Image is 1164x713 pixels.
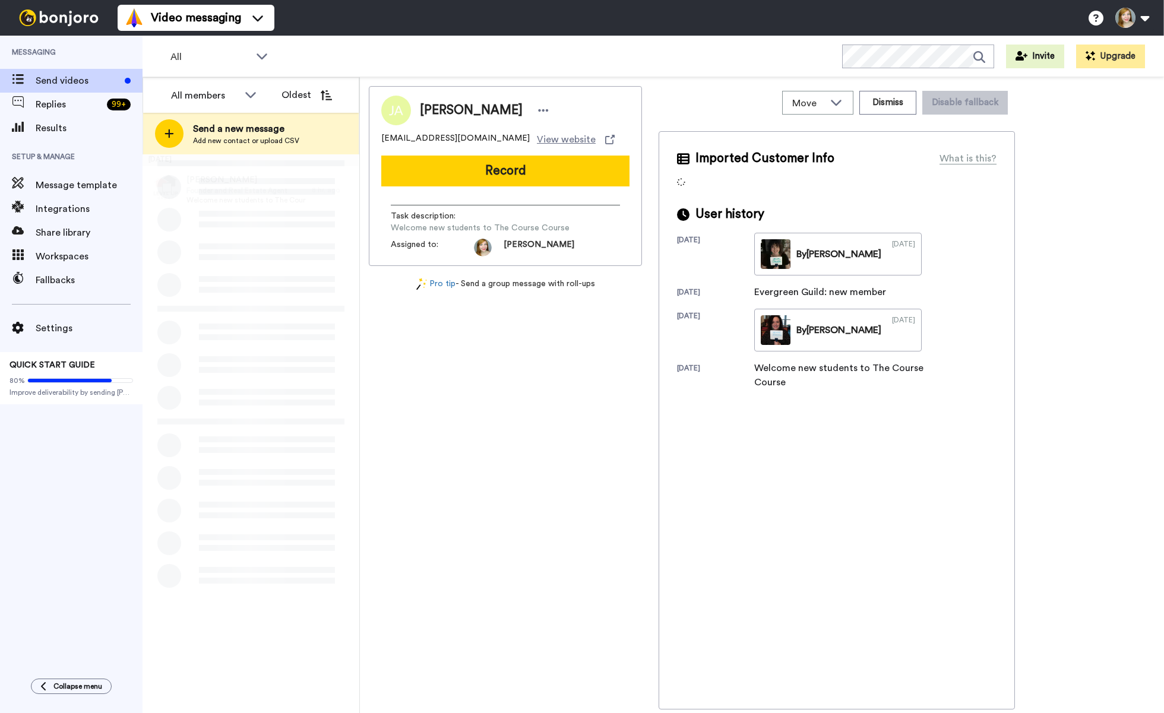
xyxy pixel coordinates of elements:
[892,239,915,269] div: [DATE]
[53,682,102,691] span: Collapse menu
[391,239,474,256] span: Assigned to:
[796,247,881,261] div: By [PERSON_NAME]
[474,239,492,256] img: 9419fa03-e800-45ac-ac62-27193320b05d-1548010494.jpg
[381,96,411,125] img: Image of Jennifer Alexander
[892,315,915,345] div: [DATE]
[754,309,922,351] a: By[PERSON_NAME][DATE]
[36,74,120,88] span: Send videos
[859,91,916,115] button: Dismiss
[677,363,754,389] div: [DATE]
[36,249,143,264] span: Workspaces
[31,679,112,694] button: Collapse menu
[36,321,143,335] span: Settings
[677,287,754,299] div: [DATE]
[416,278,427,290] img: magic-wand.svg
[193,122,299,136] span: Send a new message
[10,361,95,369] span: QUICK START GUIDE
[36,97,102,112] span: Replies
[695,205,764,223] span: User history
[186,195,306,205] span: Welcome new students to The Course Course
[143,154,359,166] div: [DATE]
[537,132,615,147] a: View website
[10,388,133,397] span: Improve deliverability by sending [PERSON_NAME]’s from your own email
[171,88,239,103] div: All members
[391,210,474,222] span: Task description :
[796,323,881,337] div: By [PERSON_NAME]
[695,150,834,167] span: Imported Customer Info
[792,96,824,110] span: Move
[125,8,144,27] img: vm-color.svg
[36,121,143,135] span: Results
[381,132,530,147] span: [EMAIL_ADDRESS][DOMAIN_NAME]
[754,233,922,275] a: By[PERSON_NAME][DATE]
[36,273,143,287] span: Fallbacks
[1006,45,1064,68] button: Invite
[1076,45,1145,68] button: Upgrade
[420,102,523,119] span: [PERSON_NAME]
[940,151,997,166] div: What is this?
[186,186,306,195] span: Founder and Real Estate Agent
[504,239,574,256] span: [PERSON_NAME]
[36,178,143,192] span: Message template
[186,174,306,186] span: [PERSON_NAME]
[36,226,143,240] span: Share library
[761,315,790,345] img: c560cb9d-7946-411c-b25f-9b7153465eef-thumb.jpg
[10,376,25,385] span: 80%
[761,239,790,269] img: 1172d82c-3ce4-40c2-8351-b96591fcbb6c-thumb.jpg
[677,311,754,351] div: [DATE]
[151,9,241,26] span: Video messaging
[193,136,299,145] span: Add new contact or upload CSV
[312,185,353,195] div: 8 hr. ago
[14,9,103,26] img: bj-logo-header-white.svg
[369,278,642,290] div: - Send a group message with roll-ups
[391,222,570,234] span: Welcome new students to The Course Course
[381,156,630,186] button: Record
[416,278,456,290] a: Pro tip
[36,202,143,216] span: Integrations
[107,99,131,110] div: 99 +
[170,50,250,64] span: All
[537,132,596,147] span: View website
[677,235,754,275] div: [DATE]
[922,91,1008,115] button: Disable fallback
[273,83,341,107] button: Oldest
[754,285,886,299] div: Evergreen Guild: new member
[754,361,944,389] div: Welcome new students to The Course Course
